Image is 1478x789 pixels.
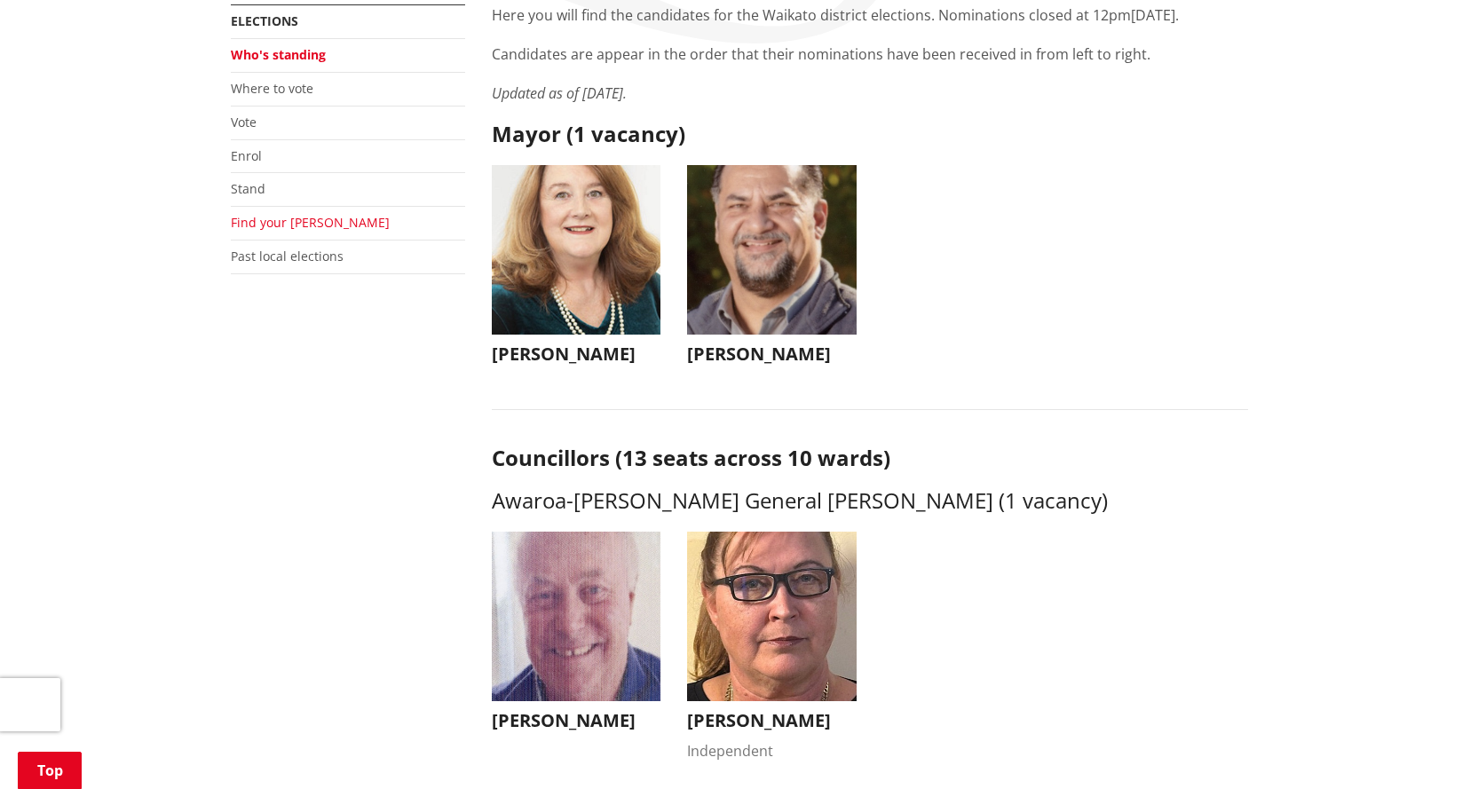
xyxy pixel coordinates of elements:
a: Enrol [231,147,262,164]
button: [PERSON_NAME] [492,532,661,740]
a: Find your [PERSON_NAME] [231,214,390,231]
a: Vote [231,114,257,130]
div: Independent [687,740,857,761]
a: Elections [231,12,298,29]
img: WO-W-AM__THOMSON_P__xVNpv [492,532,661,701]
button: [PERSON_NAME] Independent [687,532,857,761]
img: WO-M__BECH_A__EWN4j [687,165,857,335]
button: [PERSON_NAME] [687,165,857,374]
strong: Mayor (1 vacancy) [492,119,685,148]
img: WO-M__CHURCH_J__UwGuY [492,165,661,335]
em: Updated as of [DATE]. [492,83,627,103]
strong: Councillors (13 seats across 10 wards) [492,443,890,472]
button: [PERSON_NAME] [492,165,661,374]
h3: Awaroa-[PERSON_NAME] General [PERSON_NAME] (1 vacancy) [492,488,1248,514]
a: Who's standing [231,46,326,63]
h3: [PERSON_NAME] [687,710,857,731]
a: Where to vote [231,80,313,97]
h3: [PERSON_NAME] [492,343,661,365]
h3: [PERSON_NAME] [687,343,857,365]
img: WO-W-AM__RUTHERFORD_A__U4tuY [687,532,857,701]
p: Candidates are appear in the order that their nominations have been received in from left to right. [492,43,1248,65]
p: Here you will find the candidates for the Waikato district elections. Nominations closed at 12pm[... [492,4,1248,26]
h3: [PERSON_NAME] [492,710,661,731]
iframe: Messenger Launcher [1396,714,1460,778]
a: Past local elections [231,248,344,264]
a: Stand [231,180,265,197]
a: Top [18,752,82,789]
